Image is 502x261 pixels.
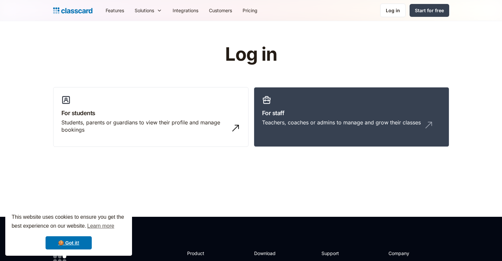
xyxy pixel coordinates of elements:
[146,44,356,65] h1: Log in
[53,87,249,147] a: For studentsStudents, parents or guardians to view their profile and manage bookings
[254,250,281,257] h2: Download
[254,87,449,147] a: For staffTeachers, coaches or admins to manage and grow their classes
[167,3,204,18] a: Integrations
[61,109,240,117] h3: For students
[204,3,237,18] a: Customers
[129,3,167,18] div: Solutions
[386,7,400,14] div: Log in
[415,7,444,14] div: Start for free
[135,7,154,14] div: Solutions
[86,221,115,231] a: learn more about cookies
[100,3,129,18] a: Features
[380,4,406,17] a: Log in
[53,6,92,15] a: Logo
[187,250,222,257] h2: Product
[5,207,132,256] div: cookieconsent
[237,3,263,18] a: Pricing
[262,109,441,117] h3: For staff
[410,4,449,17] a: Start for free
[12,213,126,231] span: This website uses cookies to ensure you get the best experience on our website.
[321,250,348,257] h2: Support
[388,250,432,257] h2: Company
[46,236,92,249] a: dismiss cookie message
[61,119,227,134] div: Students, parents or guardians to view their profile and manage bookings
[262,119,421,126] div: Teachers, coaches or admins to manage and grow their classes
